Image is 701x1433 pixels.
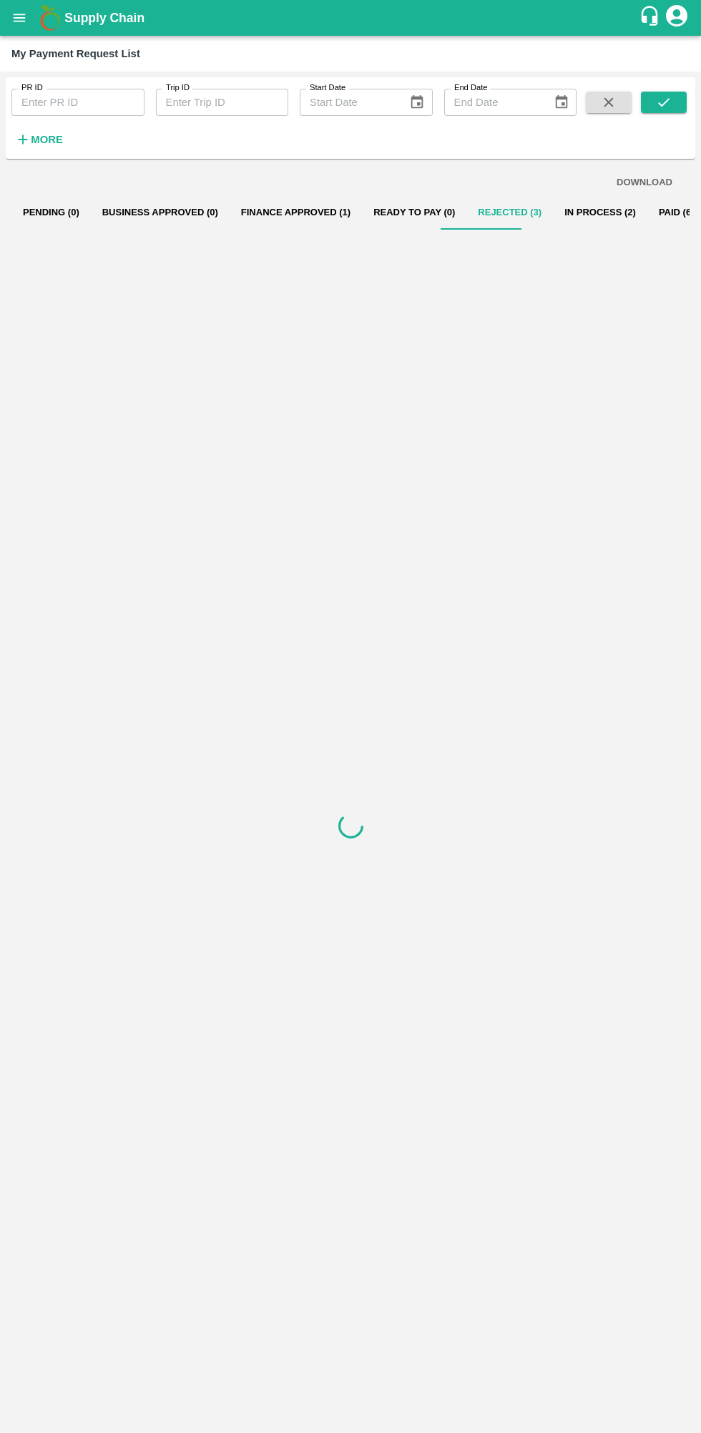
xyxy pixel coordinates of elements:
[466,195,553,230] button: Rejected (3)
[3,1,36,34] button: open drawer
[156,89,289,116] input: Enter Trip ID
[64,8,639,28] a: Supply Chain
[300,89,398,116] input: Start Date
[611,170,678,195] button: DOWNLOAD
[444,89,542,116] input: End Date
[553,195,647,230] button: In Process (2)
[11,44,140,63] div: My Payment Request List
[548,89,575,116] button: Choose date
[639,5,664,31] div: customer-support
[166,82,190,94] label: Trip ID
[64,11,144,25] b: Supply Chain
[11,89,144,116] input: Enter PR ID
[11,195,91,230] button: Pending (0)
[362,195,466,230] button: Ready To Pay (0)
[664,3,690,33] div: account of current user
[31,134,63,145] strong: More
[403,89,431,116] button: Choose date
[310,82,345,94] label: Start Date
[21,82,43,94] label: PR ID
[230,195,362,230] button: Finance Approved (1)
[11,127,67,152] button: More
[36,4,64,32] img: logo
[91,195,230,230] button: Business Approved (0)
[454,82,487,94] label: End Date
